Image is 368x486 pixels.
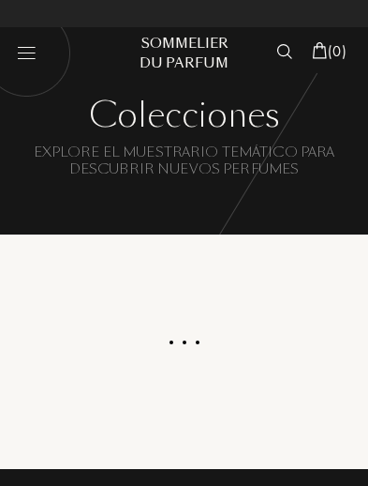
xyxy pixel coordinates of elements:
[312,42,327,59] img: cart_white.svg
[121,53,248,73] div: du Parfum
[121,34,248,53] div: Sommelier
[328,41,346,61] span: ( 0 )
[276,44,292,59] img: search_icn_white.svg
